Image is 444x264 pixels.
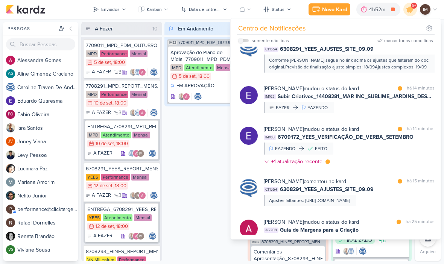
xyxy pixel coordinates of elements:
[6,110,15,119] div: Fabio Oliveira
[238,23,306,33] div: Centro de Notificações
[264,125,359,133] div: mudou o status do kard
[95,25,113,33] div: A Fazer
[262,240,325,244] span: 8708293_HINES_REPORT_MENSAL_AGOSTO
[6,245,15,254] div: Viviane Sousa
[92,192,111,199] p: A FAZER
[6,150,15,159] img: Levy Pessoa
[94,184,113,188] div: 12 de set
[111,60,125,65] div: , 18:00
[129,68,137,76] img: Iara Santos
[17,165,78,173] div: L u c i m a r a P a z
[131,174,149,181] div: Mensal
[280,226,359,234] span: Guia de Margens para a Criação
[335,237,375,244] div: FINALIZADO
[137,150,144,157] div: Isabella Machado Guimarães
[6,164,15,173] img: Lucimara Paz
[96,224,114,229] div: 12 de set
[6,38,75,50] input: Buscar Pessoas
[6,56,15,65] img: Alessandra Gomes
[17,111,78,118] div: F a b i o O l i v e i r a
[119,70,122,75] span: 3
[119,193,122,198] span: 3
[276,104,289,111] div: FAZER
[309,3,350,15] button: Novo Kard
[149,25,161,33] div: 10
[359,247,366,255] img: Caroline Traven De Andrade
[278,133,414,141] span: 6709172_YEES_VERIFICAÇÃO_DE_VERBA_SETEMBRO
[240,220,258,238] img: Alessandra Gomes
[93,232,113,240] p: A FAZER
[132,132,150,138] div: Mensal
[420,248,436,255] p: Arquivo
[86,192,111,199] div: A FAZER
[86,248,158,255] div: 8708293_HINES_REPORT_MENSAL_AGOSTO
[322,6,347,14] div: Novo Kard
[8,112,13,117] p: FO
[86,42,158,49] div: 7709011_MPD_PDM_OUTUBRO
[86,165,158,172] div: 6708291_YEES_REPORT_MENSAL_AGOSTO
[17,246,78,254] div: V i v i a n e S o u s a
[369,6,388,14] div: 4h52m
[93,150,113,157] p: A FAZER
[254,249,322,262] div: Comentários Apresentação_8708293_HINES_REPORT_MENSAL_AGOSTO
[264,187,278,192] span: CT1554
[344,237,372,244] p: FINALIZADO
[130,50,147,57] div: Mensal
[264,228,278,233] span: AG208
[6,123,15,132] img: Iara Santos
[170,64,183,71] div: MPD
[179,74,196,79] div: 5 de set
[100,50,128,57] div: Performance
[343,247,350,255] img: Iara Santos
[176,82,214,90] p: EM APROVAÇÃO
[216,64,233,71] div: Mensal
[17,178,78,186] div: M a r i a n a A m o r i m
[269,197,350,204] div: Ajustes faltantes: [URL][DOMAIN_NAME]
[128,232,135,240] img: Iara Santos
[178,25,213,33] div: Em Andamento
[423,6,428,13] p: IM
[407,125,435,133] div: há 14 minutos
[86,174,100,181] div: YEES
[384,37,433,44] div: marcar todas como lidas
[17,192,78,200] div: N e l i t o J u n i o r
[6,218,15,227] img: Rafael Dornelles
[101,132,131,138] div: Atendimento
[103,214,132,221] div: Atendimento
[129,68,148,76] div: Colaboradores: Iara Santos, Caroline Traven De Andrade, Alessandra Gomes
[178,93,186,100] img: Iara Santos
[240,86,258,104] img: Eduardo Quaresma
[138,192,146,199] img: Alessandra Gomes
[17,83,78,91] div: C a r o l i n e T r a v e n D e A n d r a d e
[8,248,13,252] p: VS
[86,91,98,98] div: MPD
[264,219,304,225] b: [PERSON_NAME]
[6,205,15,214] div: performance@clicktarget.com.br
[406,218,435,226] div: há 25 minutos
[240,127,258,145] img: Eduardo Quaresma
[343,247,357,255] div: Colaboradores: Iara Santos, Caroline Traven De Andrade
[196,74,210,79] div: , 18:00
[17,70,78,78] div: A l i n e G i m e n e z G r a c i a n o
[383,238,386,243] span: 6
[178,93,192,100] div: Colaboradores: Iara Santos, Alessandra Gomes
[6,25,57,32] div: Pessoas
[251,240,260,244] span: IM82
[240,179,258,197] img: Caroline Traven De Andrade
[182,93,190,100] img: Alessandra Gomes
[132,150,140,157] img: Alessandra Gomes
[94,101,113,106] div: 10 de set
[6,83,15,92] img: Caroline Traven De Andrade
[17,56,78,64] div: A l e s s a n d r a G o m e s
[240,39,258,57] img: Caroline Traven De Andrade
[86,83,158,90] div: 7708291_MPD_REPORT_MENSAL_AGOSTO
[264,178,304,185] b: [PERSON_NAME]
[150,68,158,76] img: Caroline Traven De Andrade
[6,178,15,187] img: Mariana Amorim
[86,256,116,263] div: VN Millenium
[130,91,147,98] div: Mensal
[264,135,276,140] span: IM160
[170,49,239,63] div: Aprovação do Plano de Mídia_7709011_MPD_PDM_OUTUBRO
[96,141,114,146] div: 10 de set
[184,64,214,71] div: Atendimento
